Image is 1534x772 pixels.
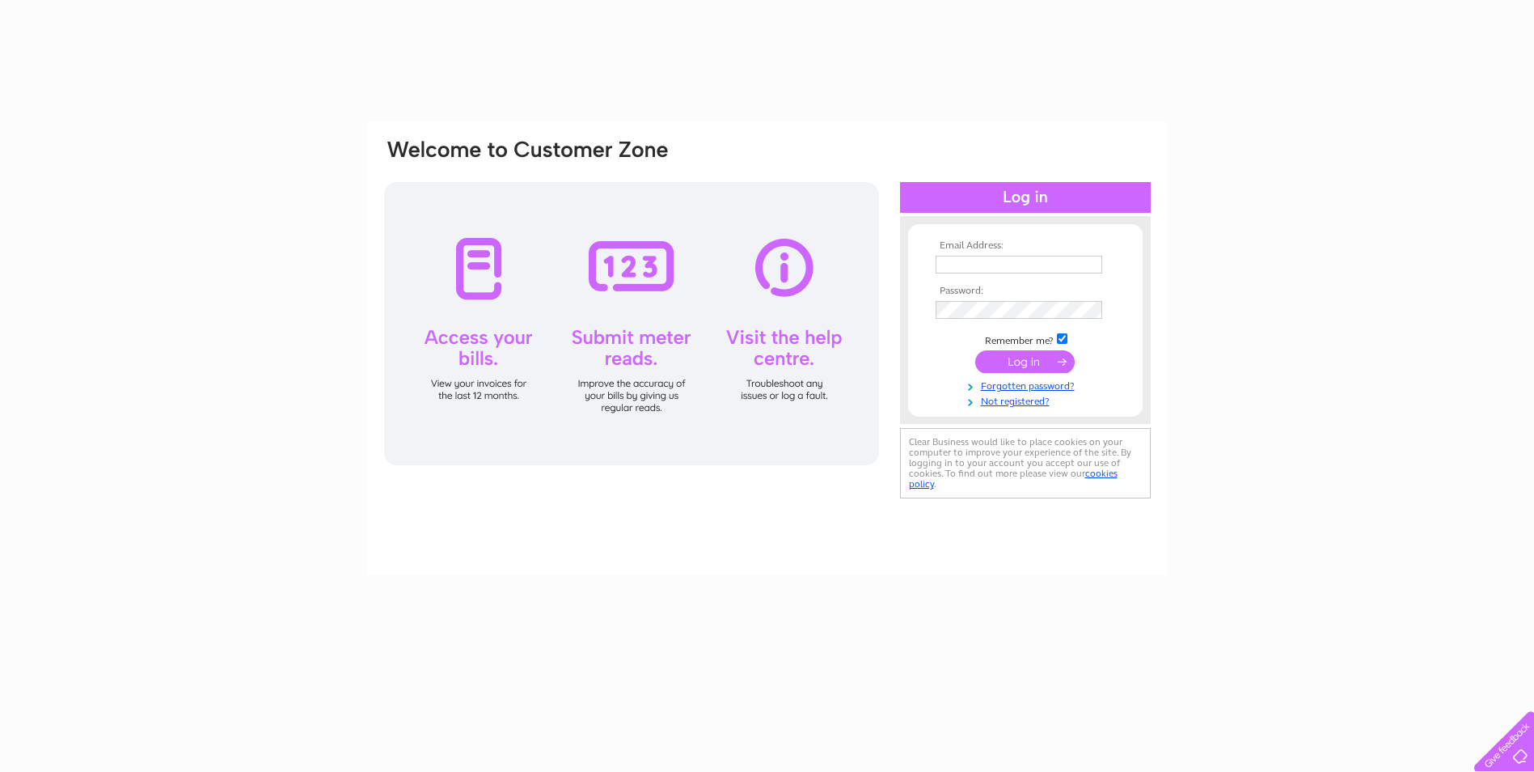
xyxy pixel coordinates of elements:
[932,240,1119,252] th: Email Address:
[936,392,1119,408] a: Not registered?
[975,350,1075,373] input: Submit
[932,286,1119,297] th: Password:
[932,331,1119,347] td: Remember me?
[909,468,1118,490] a: cookies policy
[936,377,1119,392] a: Forgotten password?
[900,428,1151,498] div: Clear Business would like to place cookies on your computer to improve your experience of the sit...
